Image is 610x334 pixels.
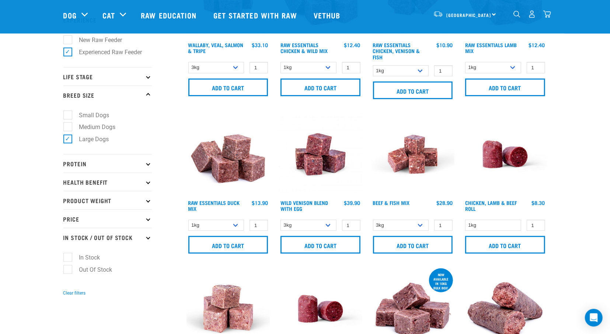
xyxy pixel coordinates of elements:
img: Beef Mackerel 1 [371,112,455,196]
a: Raw Essentials Chicken & Wild Mix [280,44,328,52]
a: Cat [102,10,115,21]
a: Raw Essentials Chicken, Venison & Fish [373,44,420,58]
a: Dog [63,10,77,21]
label: Large Dogs [67,135,112,144]
div: $13.90 [252,200,268,206]
div: $39.90 [344,200,360,206]
input: 1 [342,62,360,73]
input: 1 [250,220,268,231]
a: Wild Venison Blend with Egg [280,201,328,210]
img: user.png [528,10,536,18]
input: Add to cart [373,81,453,99]
input: 1 [527,220,545,231]
label: In Stock [67,253,103,262]
input: 1 [434,65,453,77]
input: Add to cart [280,79,360,96]
div: $33.10 [252,42,268,48]
img: Venison Egg 1616 [279,112,362,196]
span: [GEOGRAPHIC_DATA] [447,14,491,16]
img: ?1041 RE Lamb Mix 01 [187,112,270,196]
p: Protein [63,154,152,173]
img: home-icon@2x.png [543,10,551,18]
a: Beef & Fish Mix [373,201,410,204]
input: Add to cart [188,236,268,254]
div: $12.40 [344,42,360,48]
a: Wallaby, Veal, Salmon & Tripe [188,44,244,52]
input: 1 [250,62,268,73]
input: Add to cart [465,79,545,96]
button: Clear filters [63,290,86,296]
input: Add to cart [465,236,545,254]
img: Raw Essentials Chicken Lamb Beef Bulk Minced Raw Dog Food Roll Unwrapped [463,112,547,196]
div: $8.30 [532,200,545,206]
input: 1 [342,220,360,231]
input: Add to cart [188,79,268,96]
label: Out Of Stock [67,265,115,274]
p: Product Weight [63,191,152,209]
div: $28.90 [436,200,453,206]
div: Open Intercom Messenger [585,309,603,327]
p: Price [63,209,152,228]
div: $10.90 [436,42,453,48]
input: Add to cart [373,236,453,254]
label: Small Dogs [67,111,112,120]
p: Health Benefit [63,173,152,191]
div: $12.40 [529,42,545,48]
img: home-icon-1@2x.png [513,11,520,18]
div: now available in 10kg bulk box! [429,269,453,293]
input: 1 [434,220,453,231]
input: Add to cart [280,236,360,254]
a: Get started with Raw [206,0,306,30]
a: Vethub [306,0,350,30]
label: Medium Dogs [67,122,119,132]
img: van-moving.png [433,11,443,17]
a: Raw Essentials Duck Mix [188,201,240,210]
label: New Raw Feeder [67,35,125,45]
input: 1 [527,62,545,73]
a: Raw Essentials Lamb Mix [465,44,517,52]
label: Experienced Raw Feeder [67,48,145,57]
p: In Stock / Out Of Stock [63,228,152,246]
p: Breed Size [63,86,152,104]
p: Life Stage [63,67,152,86]
a: Chicken, Lamb & Beef Roll [465,201,517,210]
a: Raw Education [133,0,206,30]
